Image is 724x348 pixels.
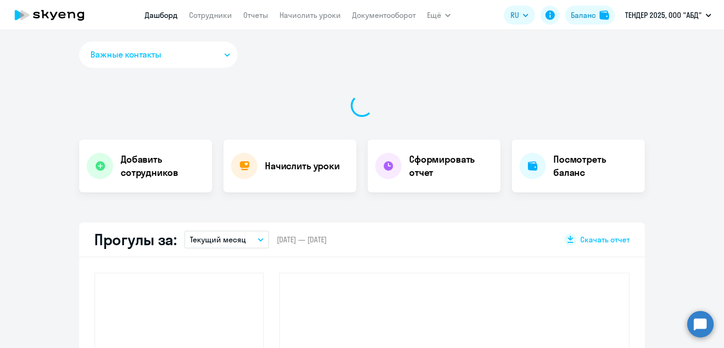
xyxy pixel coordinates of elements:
span: Ещё [427,9,441,21]
a: Отчеты [243,10,268,20]
h4: Добавить сотрудников [121,153,205,179]
p: Текущий месяц [190,234,246,245]
a: Начислить уроки [280,10,341,20]
p: ТЕНДЕР 2025, ООО "АБД" [625,9,702,21]
button: ТЕНДЕР 2025, ООО "АБД" [620,4,716,26]
span: [DATE] — [DATE] [277,234,327,245]
button: Текущий месяц [184,231,269,249]
span: RU [510,9,519,21]
h4: Начислить уроки [265,159,340,173]
a: Дашборд [145,10,178,20]
button: Балансbalance [565,6,615,25]
div: Баланс [571,9,596,21]
a: Сотрудники [189,10,232,20]
span: Важные контакты [90,49,161,61]
h4: Посмотреть баланс [553,153,637,179]
h4: Сформировать отчет [409,153,493,179]
button: Ещё [427,6,451,25]
button: Важные контакты [79,41,238,68]
a: Документооборот [352,10,416,20]
span: Скачать отчет [580,234,630,245]
h2: Прогулы за: [94,230,177,249]
img: balance [600,10,609,20]
button: RU [504,6,535,25]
